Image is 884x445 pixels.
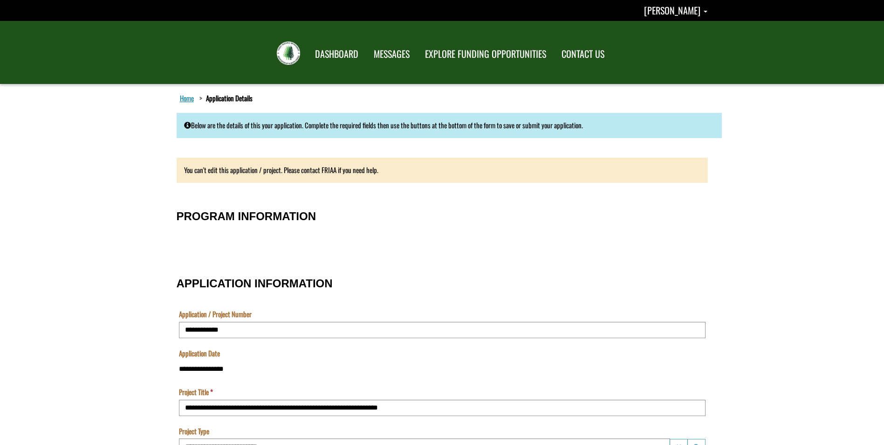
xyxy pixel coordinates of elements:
[179,400,706,416] input: Project Title
[177,210,708,222] h3: PROGRAM INFORMATION
[177,113,722,138] div: Below are the details of this your application. Complete the required fields then use the buttons...
[644,3,700,17] span: [PERSON_NAME]
[178,92,196,104] a: Home
[179,348,220,358] label: Application Date
[179,387,213,397] label: Project Title
[418,42,553,66] a: EXPLORE FUNDING OPPORTUNITIES
[367,42,417,66] a: MESSAGES
[308,42,365,66] a: DASHBOARD
[177,278,708,290] h3: APPLICATION INFORMATION
[177,158,708,182] div: You can't edit this application / project. Please contact FRIAA if you need help.
[307,40,611,66] nav: Main Navigation
[644,3,707,17] a: Rachel Keglowitsch
[179,426,209,436] label: Project Type
[177,201,708,258] fieldset: PROGRAM INFORMATION
[555,42,611,66] a: CONTACT US
[179,309,252,319] label: Application / Project Number
[197,93,253,103] li: Application Details
[277,42,300,65] img: FRIAA Submissions Portal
